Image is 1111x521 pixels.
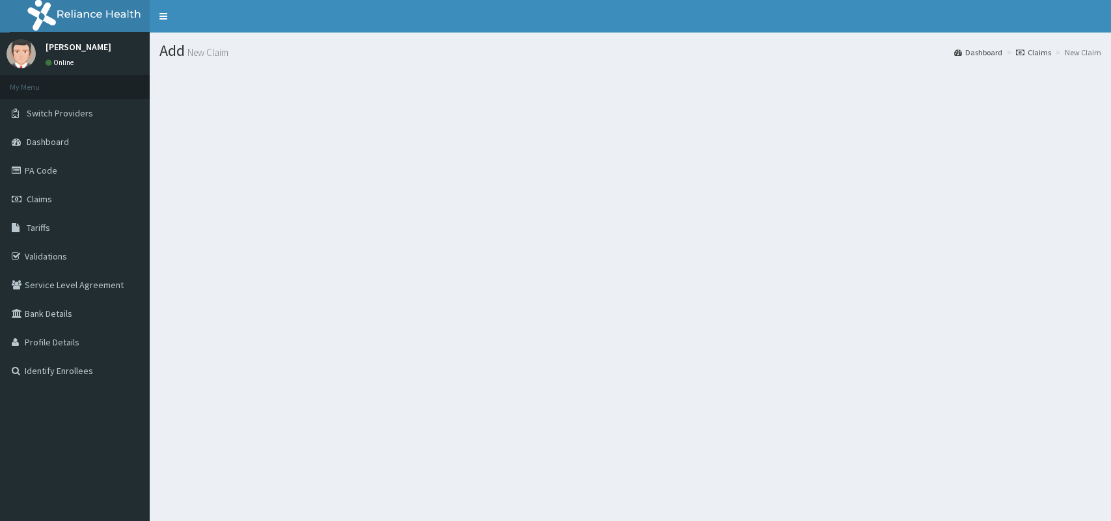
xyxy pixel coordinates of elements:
[159,42,1101,59] h1: Add
[1052,47,1101,58] li: New Claim
[1016,47,1051,58] a: Claims
[27,136,69,148] span: Dashboard
[7,39,36,68] img: User Image
[185,47,228,57] small: New Claim
[27,107,93,119] span: Switch Providers
[46,42,111,51] p: [PERSON_NAME]
[46,58,77,67] a: Online
[27,222,50,234] span: Tariffs
[27,193,52,205] span: Claims
[954,47,1002,58] a: Dashboard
